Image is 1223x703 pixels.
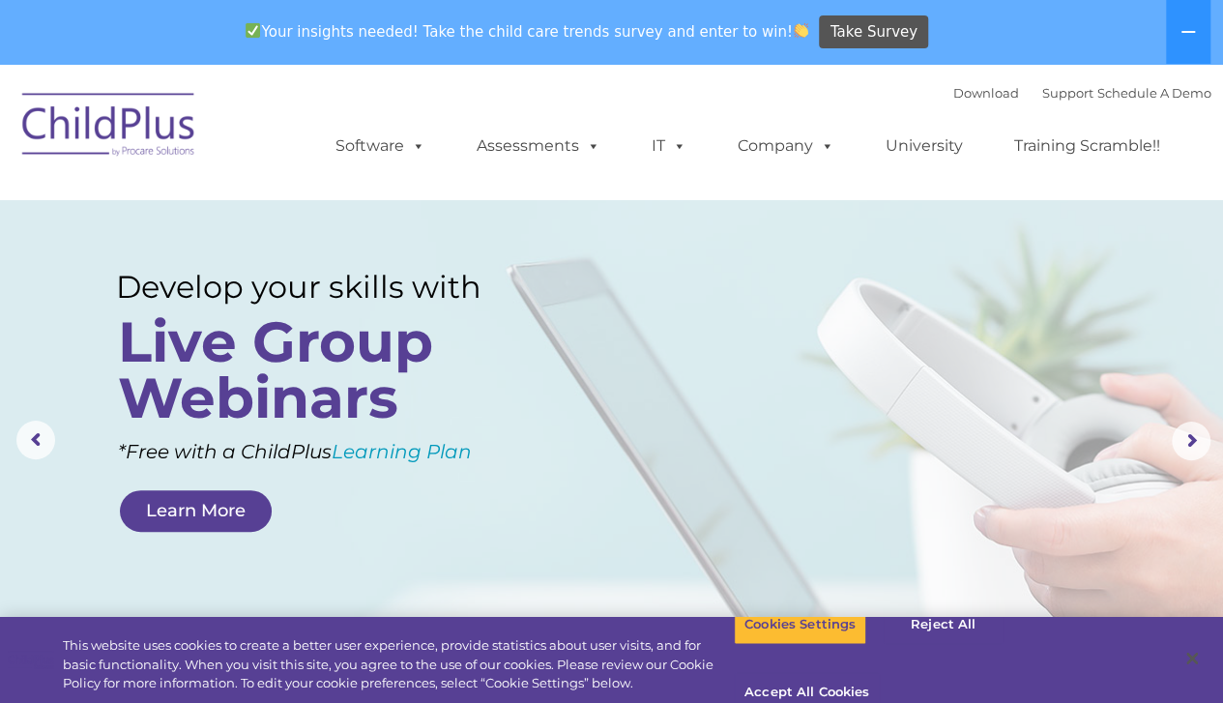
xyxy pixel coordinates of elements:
[332,440,472,463] a: Learning Plan
[316,127,445,165] a: Software
[238,13,817,50] span: Your insights needed! Take the child care trends survey and enter to win!
[63,636,734,693] div: This website uses cookies to create a better user experience, provide statistics about user visit...
[116,269,520,306] rs-layer: Develop your skills with
[120,490,272,532] a: Learn More
[953,85,1019,101] a: Download
[883,604,1004,645] button: Reject All
[1171,637,1213,680] button: Close
[632,127,706,165] a: IT
[1097,85,1211,101] a: Schedule A Demo
[830,15,917,49] span: Take Survey
[1042,85,1093,101] a: Support
[269,128,328,142] span: Last name
[718,127,854,165] a: Company
[457,127,620,165] a: Assessments
[13,79,206,176] img: ChildPlus by Procare Solutions
[118,433,550,470] rs-layer: *Free with a ChildPlus
[819,15,928,49] a: Take Survey
[118,314,515,426] rs-layer: Live Group Webinars
[246,23,260,38] img: ✅
[866,127,982,165] a: University
[953,85,1211,101] font: |
[734,604,866,645] button: Cookies Settings
[269,207,351,221] span: Phone number
[794,23,808,38] img: 👏
[995,127,1179,165] a: Training Scramble!!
